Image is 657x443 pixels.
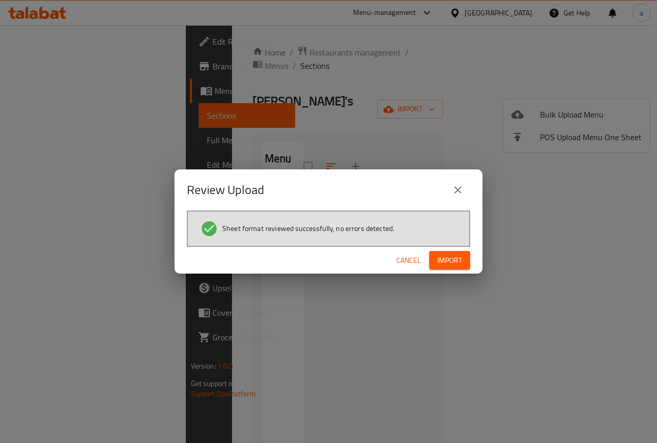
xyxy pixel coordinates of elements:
[437,254,462,267] span: Import
[222,223,394,234] span: Sheet format reviewed successfully, no errors detected.
[446,178,470,202] button: close
[392,251,425,270] button: Cancel
[429,251,470,270] button: Import
[396,254,421,267] span: Cancel
[187,182,264,198] h2: Review Upload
